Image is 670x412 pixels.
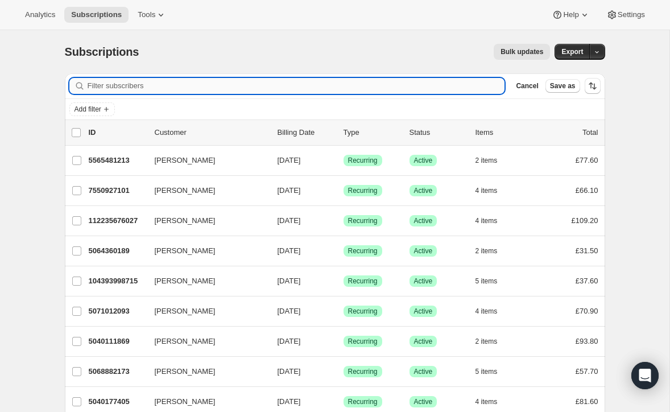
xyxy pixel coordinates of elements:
button: [PERSON_NAME] [148,393,262,411]
span: Active [414,337,433,346]
span: Subscriptions [65,46,139,58]
div: 5040111869[PERSON_NAME][DATE]SuccessRecurringSuccessActive2 items£93.80 [89,333,598,349]
span: Subscriptions [71,10,122,19]
span: [DATE] [278,216,301,225]
div: 5068882173[PERSON_NAME][DATE]SuccessRecurringSuccessActive5 items£57.70 [89,364,598,380]
p: 104393998715 [89,275,146,287]
span: 2 items [475,337,498,346]
span: [PERSON_NAME] [155,275,216,287]
span: [DATE] [278,307,301,315]
span: Recurring [348,367,378,376]
p: ID [89,127,146,138]
button: [PERSON_NAME] [148,362,262,381]
span: Export [561,47,583,56]
button: Settings [599,7,652,23]
span: [PERSON_NAME] [155,245,216,257]
span: [DATE] [278,337,301,345]
span: Settings [618,10,645,19]
span: £109.20 [572,216,598,225]
span: £77.60 [576,156,598,164]
span: Bulk updates [501,47,543,56]
span: Add filter [75,105,101,114]
span: Active [414,277,433,286]
span: 5 items [475,367,498,376]
div: IDCustomerBilling DateTypeStatusItemsTotal [89,127,598,138]
button: 5 items [475,364,510,380]
p: Billing Date [278,127,334,138]
p: 112235676027 [89,215,146,226]
span: [DATE] [278,277,301,285]
button: 5 items [475,273,510,289]
div: Items [475,127,532,138]
div: 112235676027[PERSON_NAME][DATE]SuccessRecurringSuccessActive4 items£109.20 [89,213,598,229]
button: 4 items [475,303,510,319]
span: Help [563,10,578,19]
span: Cancel [516,81,538,90]
button: 4 items [475,213,510,229]
span: Recurring [348,307,378,316]
span: 4 items [475,307,498,316]
span: £70.90 [576,307,598,315]
span: [PERSON_NAME] [155,155,216,166]
span: [DATE] [278,246,301,255]
span: Active [414,307,433,316]
span: Recurring [348,246,378,256]
span: £57.70 [576,367,598,376]
span: £93.80 [576,337,598,345]
span: 2 items [475,156,498,165]
span: [DATE] [278,367,301,376]
button: Analytics [18,7,62,23]
span: Active [414,246,433,256]
button: Save as [545,79,580,93]
p: 7550927101 [89,185,146,196]
span: [DATE] [278,156,301,164]
span: [PERSON_NAME] [155,336,216,347]
button: Subscriptions [64,7,129,23]
span: 4 items [475,186,498,195]
button: Tools [131,7,173,23]
span: £81.60 [576,397,598,406]
button: [PERSON_NAME] [148,151,262,170]
p: Total [582,127,598,138]
button: Bulk updates [494,44,550,60]
button: [PERSON_NAME] [148,182,262,200]
span: Active [414,216,433,225]
button: Cancel [511,79,543,93]
span: [PERSON_NAME] [155,306,216,317]
p: 5040177405 [89,396,146,407]
button: 2 items [475,243,510,259]
button: Sort the results [585,78,601,94]
span: 4 items [475,216,498,225]
div: 5071012093[PERSON_NAME][DATE]SuccessRecurringSuccessActive4 items£70.90 [89,303,598,319]
span: Active [414,186,433,195]
span: [PERSON_NAME] [155,366,216,377]
span: Save as [550,81,576,90]
button: [PERSON_NAME] [148,332,262,351]
div: Type [344,127,400,138]
button: 2 items [475,153,510,168]
span: Recurring [348,216,378,225]
input: Filter subscribers [88,78,505,94]
div: 5040177405[PERSON_NAME][DATE]SuccessRecurringSuccessActive4 items£81.60 [89,394,598,410]
p: 5068882173 [89,366,146,377]
div: Open Intercom Messenger [631,362,659,389]
span: £31.50 [576,246,598,255]
p: 5071012093 [89,306,146,317]
p: 5064360189 [89,245,146,257]
button: Add filter [69,102,115,116]
p: Status [410,127,466,138]
div: 104393998715[PERSON_NAME][DATE]SuccessRecurringSuccessActive5 items£37.60 [89,273,598,289]
button: 4 items [475,394,510,410]
span: 4 items [475,397,498,406]
button: [PERSON_NAME] [148,212,262,230]
button: Help [545,7,597,23]
div: 7550927101[PERSON_NAME][DATE]SuccessRecurringSuccessActive4 items£66.10 [89,183,598,199]
span: [DATE] [278,397,301,406]
span: [DATE] [278,186,301,195]
span: Analytics [25,10,55,19]
span: 5 items [475,277,498,286]
span: £37.60 [576,277,598,285]
p: 5040111869 [89,336,146,347]
span: Recurring [348,156,378,165]
span: Tools [138,10,155,19]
